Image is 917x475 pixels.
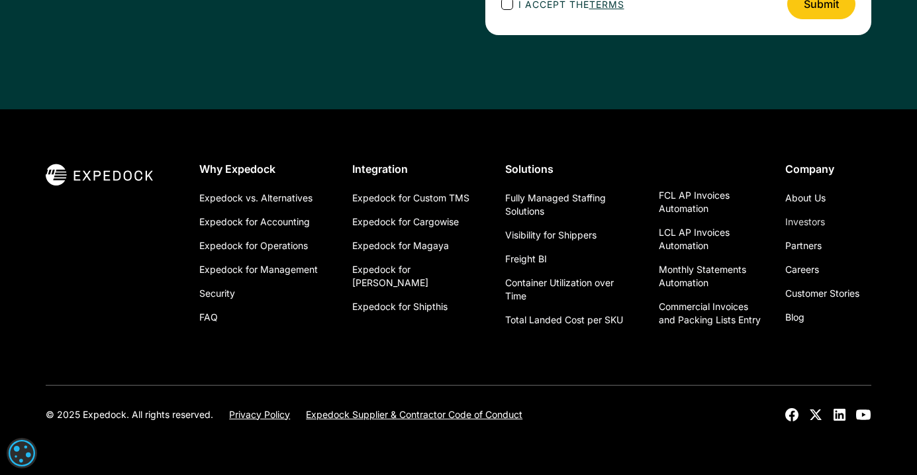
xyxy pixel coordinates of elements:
[785,282,859,305] a: Customer Stories
[199,258,318,282] a: Expedock for Management
[785,234,822,258] a: Partners
[199,162,331,176] div: Why Expedock
[659,258,764,295] a: Monthly Statements Automation
[199,186,313,210] a: Expedock vs. Alternatives
[352,210,459,234] a: Expedock for Cargowise
[785,186,826,210] a: About Us
[505,223,597,247] a: Visibility for Shippers
[352,186,469,210] a: Expedock for Custom TMS
[352,234,449,258] a: Expedock for Magaya
[352,258,484,295] a: Expedock for [PERSON_NAME]
[199,210,310,234] a: Expedock for Accounting
[46,408,213,421] div: © 2025 Expedock. All rights reserved.
[199,305,218,329] a: FAQ
[505,308,623,332] a: Total Landed Cost per SKU
[306,408,522,421] a: Expedock Supplier & Contractor Code of Conduct
[505,186,637,223] a: Fully Managed Staffing Solutions
[659,221,764,258] a: LCL AP Invoices Automation
[659,295,764,332] a: Commercial Invoices and Packing Lists Entry
[659,184,764,221] a: FCL AP Invoices Automation
[505,247,547,271] a: Freight BI
[199,282,235,305] a: Security
[505,271,637,308] a: Container Utilization over Time
[229,408,290,421] a: Privacy Policy
[851,411,917,475] iframe: Chat Widget
[785,305,804,329] a: Blog
[199,234,308,258] a: Expedock for Operations
[352,162,484,176] div: Integration
[352,295,448,319] a: Expedock for Shipthis
[785,210,825,234] a: Investors
[785,258,819,282] a: Careers
[505,162,637,176] div: Solutions
[785,162,871,176] div: Company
